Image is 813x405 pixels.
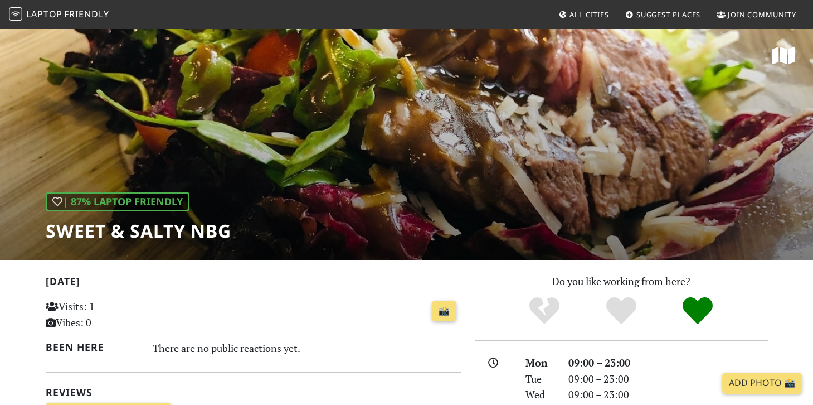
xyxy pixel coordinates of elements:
a: Join Community [712,4,801,25]
img: LaptopFriendly [9,7,22,21]
div: 09:00 – 23:00 [562,371,775,387]
h1: Sweet & Salty NBG [46,220,231,242]
h2: Reviews [46,387,461,398]
h2: Been here [46,341,140,353]
div: No [506,296,583,326]
div: Yes [583,296,660,326]
span: Friendly [64,8,109,20]
div: Mon [519,355,561,371]
span: All Cities [569,9,609,20]
div: There are no public reactions yet. [153,339,461,357]
a: 📸 [432,301,456,322]
p: Do you like working from here? [475,273,768,290]
div: Tue [519,371,561,387]
div: | 87% Laptop Friendly [46,192,189,211]
a: All Cities [554,4,614,25]
div: 09:00 – 23:00 [562,355,775,371]
span: Laptop [26,8,62,20]
a: Suggest Places [621,4,705,25]
span: Join Community [728,9,796,20]
p: Visits: 1 Vibes: 0 [46,298,176,331]
a: Add Photo 📸 [722,373,802,394]
div: 09:00 – 23:00 [562,387,775,403]
div: Wed [519,387,561,403]
span: Suggest Places [636,9,701,20]
h2: [DATE] [46,276,461,292]
a: LaptopFriendly LaptopFriendly [9,5,109,25]
div: Definitely! [659,296,736,326]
